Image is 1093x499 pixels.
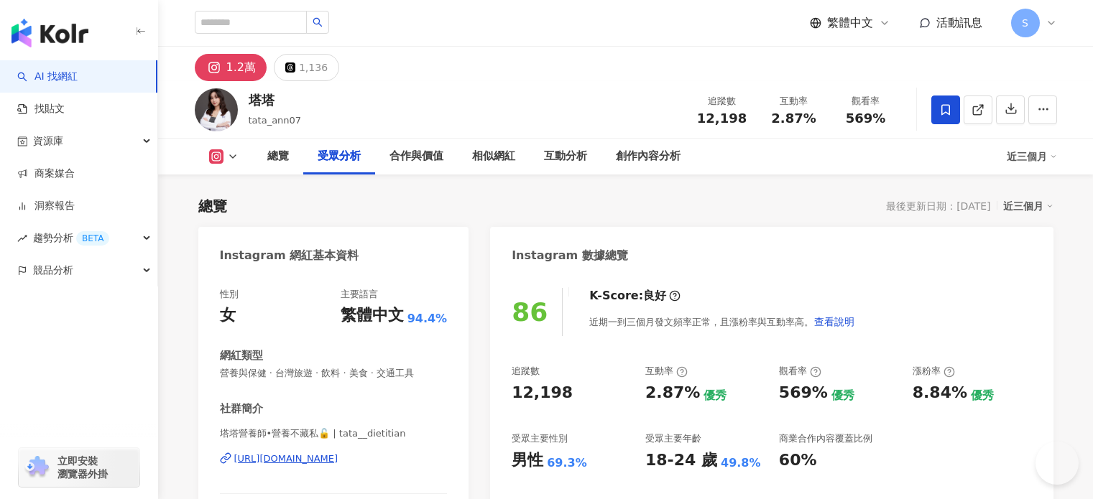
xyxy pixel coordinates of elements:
[11,19,88,47] img: logo
[645,432,701,445] div: 受眾主要年齡
[589,307,855,336] div: 近期一到三個月發文頻率正常，且漲粉率與互動率高。
[695,94,750,108] div: 追蹤數
[512,382,573,404] div: 12,198
[198,196,227,216] div: 總覽
[846,111,886,126] span: 569%
[512,297,548,327] div: 86
[616,148,681,165] div: 創作內容分析
[771,111,816,126] span: 2.87%
[512,365,540,378] div: 追蹤數
[341,288,378,301] div: 主要語言
[779,365,821,378] div: 觀看率
[23,456,51,479] img: chrome extension
[76,231,109,246] div: BETA
[274,54,339,81] button: 1,136
[547,455,587,471] div: 69.3%
[341,304,404,327] div: 繁體中文
[767,94,821,108] div: 互動率
[220,367,448,380] span: 營養與保健 · 台灣旅遊 · 飲料 · 美食 · 交通工具
[19,448,139,487] a: chrome extension立即安裝 瀏覽器外掛
[220,401,263,416] div: 社群簡介
[313,17,323,27] span: search
[913,365,955,378] div: 漲粉率
[226,57,256,78] div: 1.2萬
[831,388,854,404] div: 優秀
[1036,442,1079,485] iframe: Help Scout Beacon - Open
[645,365,688,378] div: 互動率
[827,15,873,31] span: 繁體中文
[33,125,63,157] span: 資源庫
[17,199,75,213] a: 洞察報告
[814,316,854,327] span: 查看說明
[220,452,448,465] a: [URL][DOMAIN_NAME]
[645,449,717,472] div: 18-24 歲
[512,449,543,472] div: 男性
[512,432,568,445] div: 受眾主要性別
[17,70,78,84] a: searchAI 找網紅
[645,382,700,404] div: 2.87%
[813,307,855,336] button: 查看說明
[249,91,302,109] div: 塔塔
[220,288,239,301] div: 性別
[220,304,236,327] div: 女
[1007,145,1057,168] div: 近三個月
[779,382,828,404] div: 569%
[721,455,761,471] div: 49.8%
[57,454,108,480] span: 立即安裝 瀏覽器外掛
[17,102,65,116] a: 找貼文
[17,167,75,181] a: 商案媒合
[704,388,727,404] div: 優秀
[234,452,338,465] div: [URL][DOMAIN_NAME]
[299,57,328,78] div: 1,136
[971,388,994,404] div: 優秀
[33,222,109,254] span: 趨勢分析
[697,111,747,126] span: 12,198
[17,233,27,243] span: rise
[220,427,448,440] span: 塔塔營養師•營養不藏私🔓 | tata__dietitian
[267,148,289,165] div: 總覽
[249,115,302,126] span: tata_ann07
[544,148,587,165] div: 互動分析
[886,200,990,212] div: 最後更新日期：[DATE]
[839,94,893,108] div: 觀看率
[407,311,448,327] span: 94.4%
[33,254,73,286] span: 競品分析
[195,54,267,81] button: 1.2萬
[913,382,967,404] div: 8.84%
[779,432,872,445] div: 商業合作內容覆蓋比例
[589,288,681,304] div: K-Score :
[195,88,238,131] img: KOL Avatar
[389,148,443,165] div: 合作與價值
[779,449,817,472] div: 60%
[643,288,666,304] div: 良好
[220,348,263,363] div: 網紅類型
[318,148,361,165] div: 受眾分析
[1003,197,1053,215] div: 近三個月
[472,148,515,165] div: 相似網紅
[1022,15,1028,31] span: S
[936,16,982,29] span: 活動訊息
[220,248,359,264] div: Instagram 網紅基本資料
[512,248,628,264] div: Instagram 數據總覽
